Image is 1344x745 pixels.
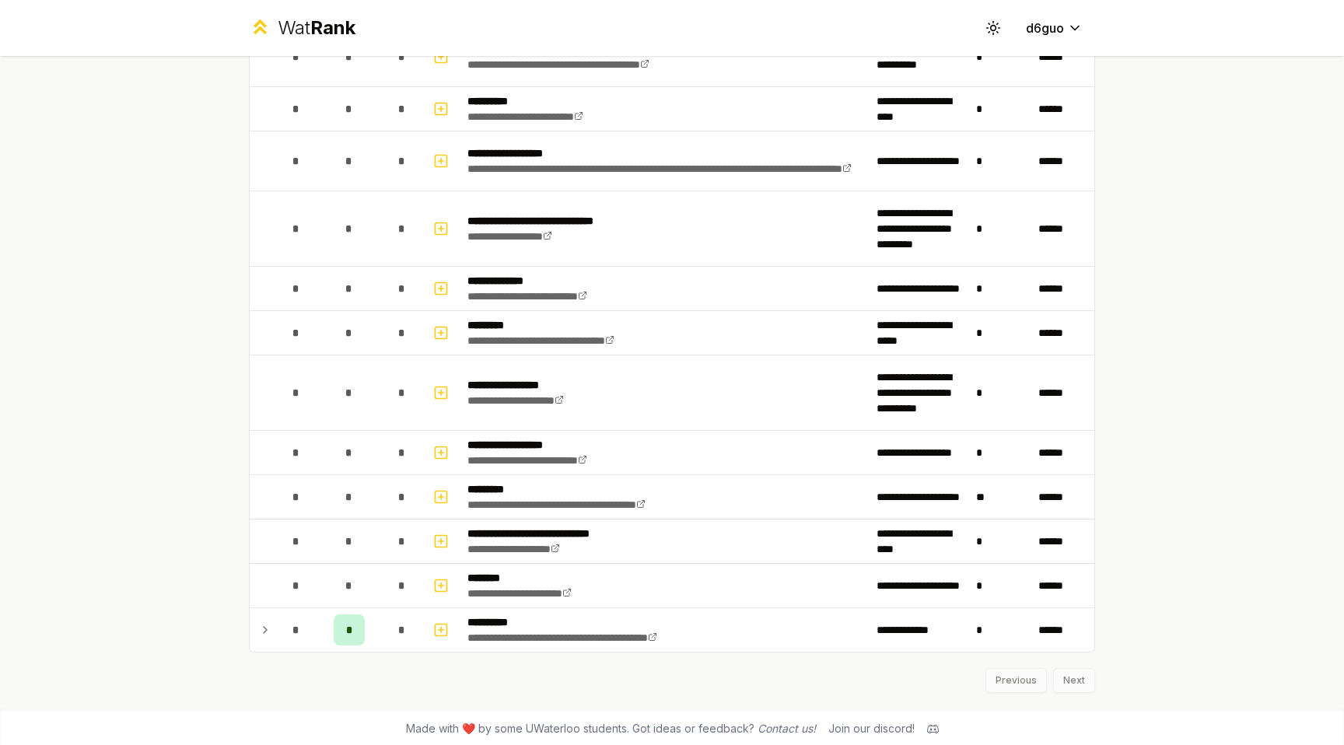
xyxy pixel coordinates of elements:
div: Join our discord! [828,721,915,736]
span: d6guo [1026,19,1064,37]
button: d6guo [1013,14,1095,42]
span: Made with ❤️ by some UWaterloo students. Got ideas or feedback? [406,721,816,736]
a: WatRank [249,16,355,40]
a: Contact us! [758,722,816,735]
div: Wat [278,16,355,40]
span: Rank [310,16,355,39]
